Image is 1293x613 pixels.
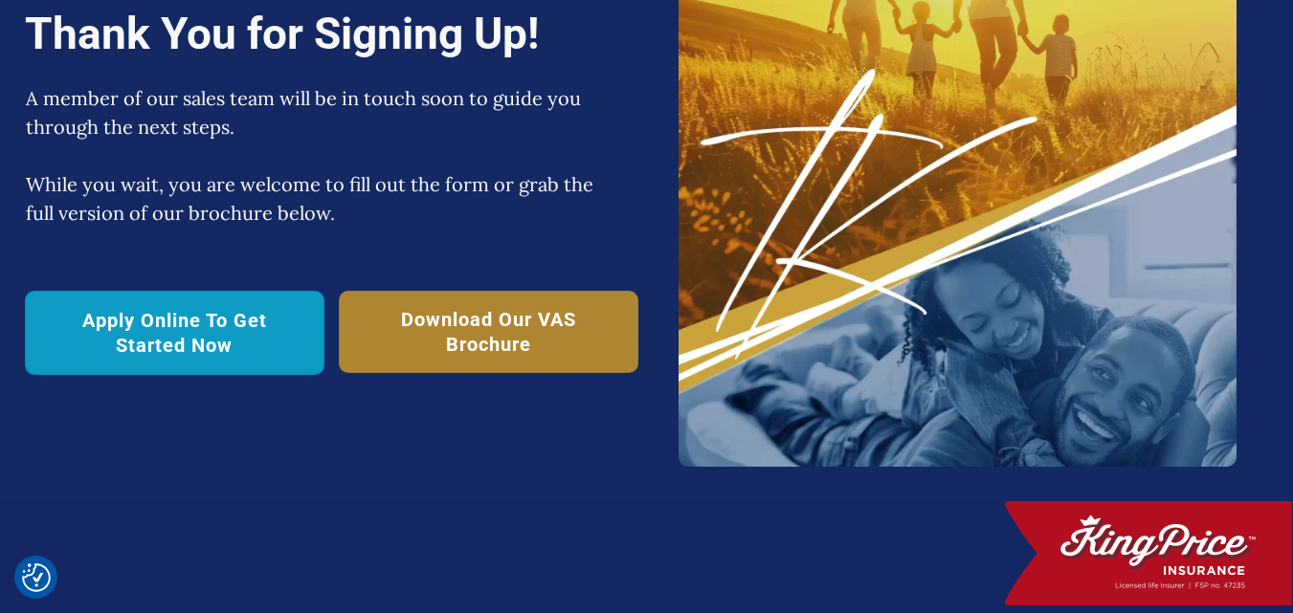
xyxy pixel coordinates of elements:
[1005,501,1292,605] img: 1_King-Price-Logo
[22,563,51,592] img: Revisit consent button
[339,291,638,373] a: Download Our VAS Brochure
[25,6,638,82] h1: Thank You for Signing Up!
[361,307,616,357] span: Download Our VAS Brochure
[26,84,619,247] p: A member of our sales team will be in touch soon to guide you through the next steps. While you w...
[22,563,51,592] button: Consent Preferences
[25,291,324,375] a: Apply Online To Get Started Now
[48,308,301,358] span: Apply Online To Get Started Now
